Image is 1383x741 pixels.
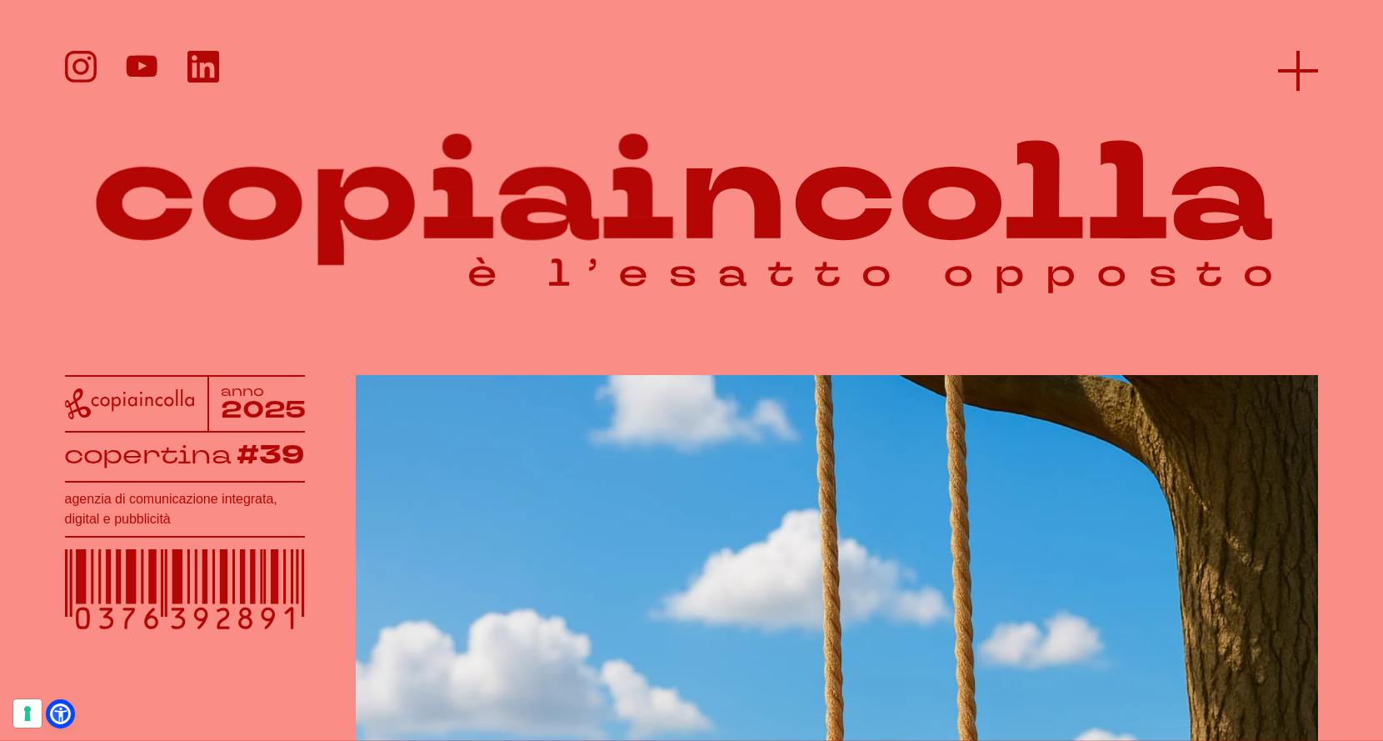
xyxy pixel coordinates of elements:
[237,438,304,473] tspan: #39
[65,489,306,529] h1: agenzia di comunicazione integrata, digital e pubblicità
[13,699,42,728] button: Le tue preferenze relative al consenso per le tecnologie di tracciamento
[221,393,307,426] tspan: 2025
[221,383,264,400] tspan: anno
[63,438,232,471] tspan: copertina
[50,703,71,724] a: Open Accessibility Menu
